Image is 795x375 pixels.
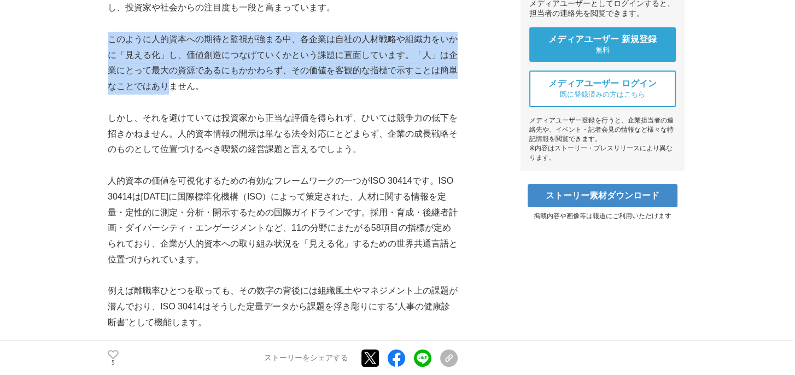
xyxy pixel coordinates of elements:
p: ストーリーをシェアする [264,353,348,363]
div: メディアユーザー登録を行うと、企業担当者の連絡先や、イベント・記者会見の情報など様々な特記情報を閲覧できます。 ※内容はストーリー・プレスリリースにより異なります。 [529,116,676,162]
p: 例えば離職率ひとつを取っても、その数字の背後には組織風土やマネジメント上の課題が潜んでおり、ISO 30414はそうした定量データから課題を浮き彫りにする“人事の健康診断書”として機能します。 [108,283,458,330]
span: メディアユーザー ログイン [548,78,657,90]
span: 無料 [595,45,610,55]
p: このように人的資本への期待と監視が強まる中、各企業は自社の人材戦略や組織力をいかに「見える化」し、価値創造につなげていくかという課題に直面しています。「人」は企業にとって最大の資源であるにもかか... [108,32,458,95]
a: メディアユーザー 新規登録 無料 [529,27,676,62]
span: 既に登録済みの方はこちら [560,90,645,99]
p: 掲載内容や画像等は報道にご利用いただけます [521,212,685,221]
a: ストーリー素材ダウンロード [528,184,677,207]
p: 5 [108,360,119,366]
span: メディアユーザー 新規登録 [548,34,657,45]
a: メディアユーザー ログイン 既に登録済みの方はこちら [529,71,676,107]
p: しかし、それを避けていては投資家から正当な評価を得られず、ひいては競争力の低下を招きかねません。人的資本情報の開示は単なる法令対応にとどまらず、企業の成長戦略そのものとして位置づけるべき喫緊の経... [108,110,458,157]
p: 人的資本の価値を可視化するための有効なフレームワークの一つがISO 30414です。ISO 30414は[DATE]に国際標準化機構（ISO）によって策定された、人材に関する情報を定量・定性的に... [108,173,458,268]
